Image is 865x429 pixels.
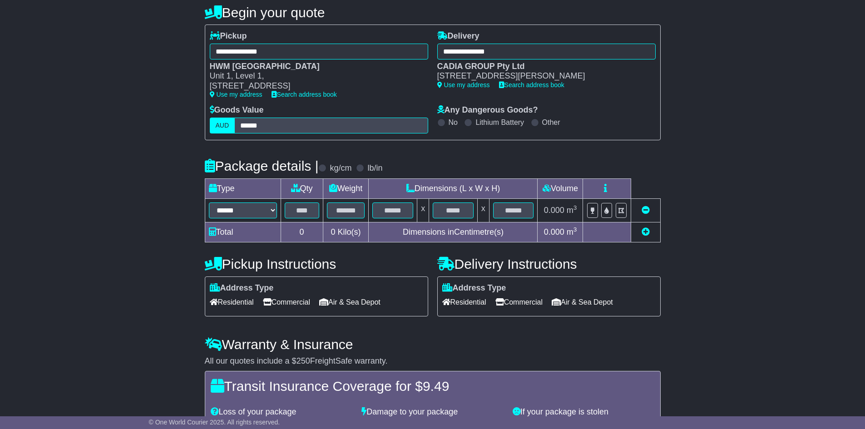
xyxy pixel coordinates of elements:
[210,283,274,293] label: Address Type
[544,227,564,237] span: 0.000
[437,71,647,81] div: [STREET_ADDRESS][PERSON_NAME]
[205,178,281,198] td: Type
[475,118,524,127] label: Lithium Battery
[417,198,429,222] td: x
[499,81,564,89] a: Search address book
[542,118,560,127] label: Other
[205,356,661,366] div: All our quotes include a $ FreightSafe warranty.
[323,178,369,198] td: Weight
[281,222,323,242] td: 0
[272,91,337,98] a: Search address book
[331,227,335,237] span: 0
[210,71,419,81] div: Unit 1, Level 1,
[573,204,577,211] sup: 3
[642,227,650,237] a: Add new item
[437,31,479,41] label: Delivery
[538,178,583,198] td: Volume
[319,295,381,309] span: Air & Sea Depot
[437,256,661,271] h4: Delivery Instructions
[437,105,538,115] label: Any Dangerous Goods?
[210,31,247,41] label: Pickup
[149,419,280,426] span: © One World Courier 2025. All rights reserved.
[211,379,655,394] h4: Transit Insurance Coverage for $
[442,295,486,309] span: Residential
[552,295,613,309] span: Air & Sea Depot
[205,158,319,173] h4: Package details |
[281,178,323,198] td: Qty
[544,206,564,215] span: 0.000
[357,407,508,417] div: Damage to your package
[210,81,419,91] div: [STREET_ADDRESS]
[449,118,458,127] label: No
[423,379,449,394] span: 9.49
[369,222,538,242] td: Dimensions in Centimetre(s)
[330,163,351,173] label: kg/cm
[477,198,489,222] td: x
[508,407,659,417] div: If your package is stolen
[210,295,254,309] span: Residential
[205,5,661,20] h4: Begin your quote
[210,118,235,133] label: AUD
[297,356,310,365] span: 250
[495,295,543,309] span: Commercial
[205,222,281,242] td: Total
[263,295,310,309] span: Commercial
[369,178,538,198] td: Dimensions (L x W x H)
[205,337,661,352] h4: Warranty & Insurance
[437,62,647,72] div: CADIA GROUP Pty Ltd
[567,227,577,237] span: m
[206,407,357,417] div: Loss of your package
[573,226,577,233] sup: 3
[210,62,419,72] div: HWM [GEOGRAPHIC_DATA]
[437,81,490,89] a: Use my address
[205,256,428,271] h4: Pickup Instructions
[210,105,264,115] label: Goods Value
[367,163,382,173] label: lb/in
[567,206,577,215] span: m
[642,206,650,215] a: Remove this item
[442,283,506,293] label: Address Type
[210,91,262,98] a: Use my address
[323,222,369,242] td: Kilo(s)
